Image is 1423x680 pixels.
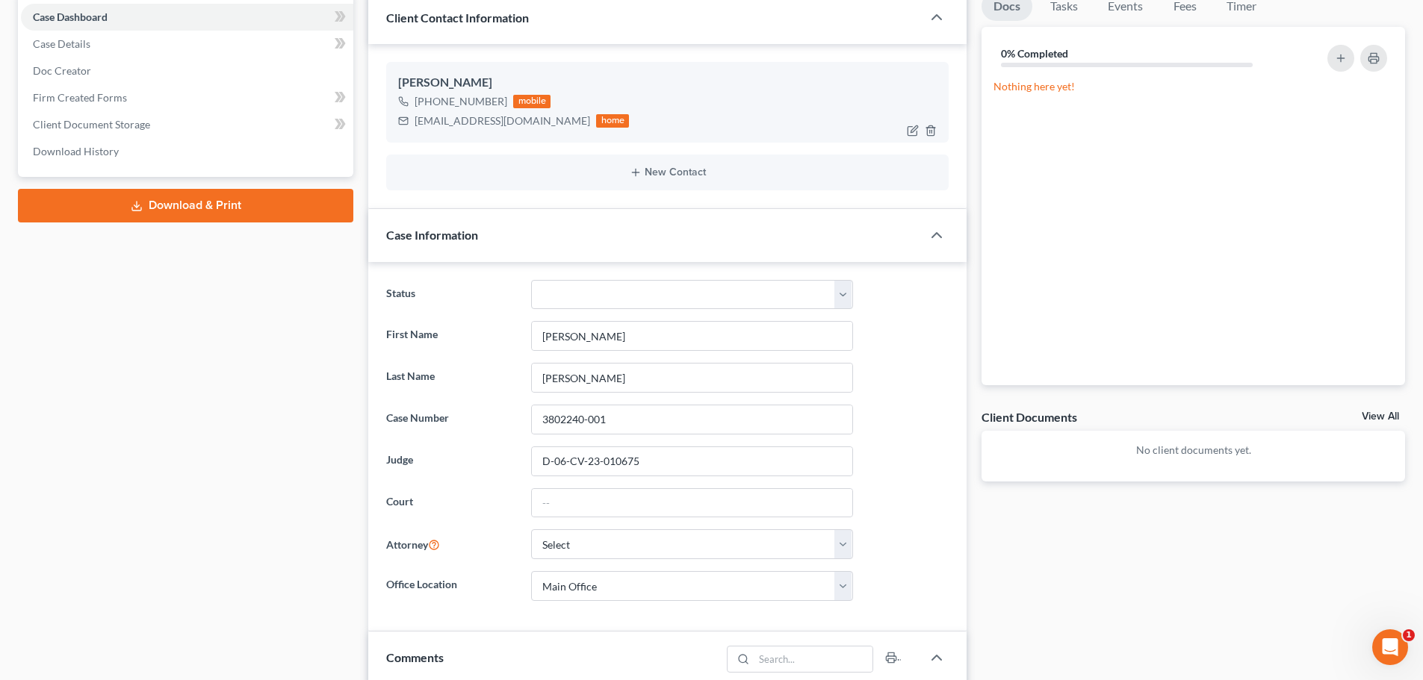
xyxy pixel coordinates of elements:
a: View All [1362,411,1399,422]
p: Nothing here yet! [993,79,1393,94]
span: Case Information [386,228,478,242]
span: 1 [1403,629,1415,641]
a: Case Dashboard [21,4,353,31]
input: Search... [754,646,873,672]
span: Download History [33,145,119,157]
div: [PHONE_NUMBER] [415,94,507,109]
label: Office Location [379,571,523,601]
span: Comments [386,650,444,664]
a: Doc Creator [21,57,353,84]
span: Doc Creator [33,64,91,77]
span: Case Details [33,37,90,50]
div: Client Documents [982,409,1077,425]
span: Client Contact Information [386,10,529,25]
p: No client documents yet. [993,443,1393,458]
label: Attorney [379,529,523,559]
a: Case Details [21,31,353,57]
span: Firm Created Forms [33,91,127,104]
div: mobile [513,95,551,108]
input: Enter First Name... [532,322,852,350]
label: Case Number [379,405,523,434]
label: Last Name [379,363,523,393]
a: Download History [21,138,353,165]
input: -- [532,447,852,475]
button: New Contact [398,166,937,178]
label: Judge [379,446,523,476]
a: Download & Print [18,189,353,222]
label: Status [379,280,523,310]
div: [EMAIL_ADDRESS][DOMAIN_NAME] [415,113,590,128]
input: Enter case number... [532,405,852,434]
a: Client Document Storage [21,111,353,138]
label: First Name [379,321,523,351]
iframe: Intercom live chat [1372,629,1408,665]
strong: 0% Completed [1001,47,1068,60]
a: Firm Created Forms [21,84,353,111]
label: Court [379,488,523,518]
input: Enter Last Name... [532,364,852,392]
span: Client Document Storage [33,118,150,131]
span: Case Dashboard [33,10,108,23]
input: -- [532,489,852,517]
div: [PERSON_NAME] [398,74,937,92]
div: home [596,114,629,128]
